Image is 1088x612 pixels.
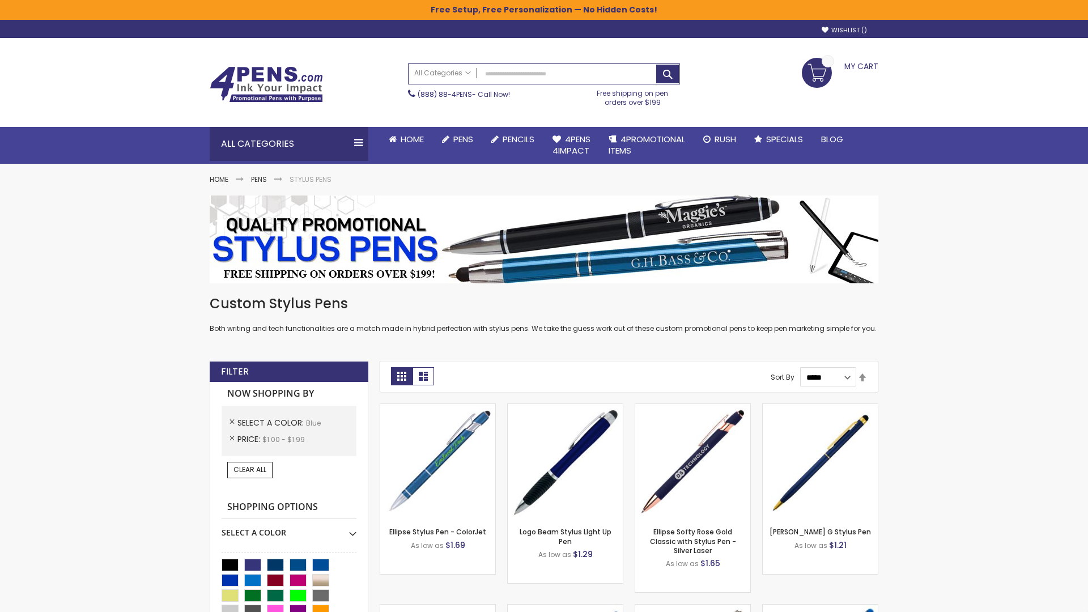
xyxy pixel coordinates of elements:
[700,558,720,569] span: $1.65
[418,90,510,99] span: - Call Now!
[538,550,571,559] span: As low as
[453,133,473,145] span: Pens
[745,127,812,152] a: Specials
[414,69,471,78] span: All Categories
[812,127,852,152] a: Blog
[262,435,305,444] span: $1.00 - $1.99
[829,539,847,551] span: $1.21
[221,365,249,378] strong: Filter
[380,404,495,519] img: Ellipse Stylus Pen - ColorJet-Blue
[210,127,368,161] div: All Categories
[763,404,878,519] img: Meryl G Stylus Pen-Blue
[251,175,267,184] a: Pens
[233,465,266,474] span: Clear All
[635,403,750,413] a: Ellipse Softy Rose Gold Classic with Stylus Pen - Silver Laser-Blue
[573,549,593,560] span: $1.29
[609,133,685,156] span: 4PROMOTIONAL ITEMS
[794,541,827,550] span: As low as
[763,403,878,413] a: Meryl G Stylus Pen-Blue
[418,90,472,99] a: (888) 88-4PENS
[210,195,878,283] img: Stylus Pens
[650,527,736,555] a: Ellipse Softy Rose Gold Classic with Stylus Pen - Silver Laser
[237,433,262,445] span: Price
[503,133,534,145] span: Pencils
[715,133,736,145] span: Rush
[600,127,694,164] a: 4PROMOTIONALITEMS
[389,527,486,537] a: Ellipse Stylus Pen - ColorJet
[770,527,871,537] a: [PERSON_NAME] G Stylus Pen
[411,541,444,550] span: As low as
[585,84,681,107] div: Free shipping on pen orders over $199
[666,559,699,568] span: As low as
[508,403,623,413] a: Logo Beam Stylus LIght Up Pen-Blue
[694,127,745,152] a: Rush
[552,133,590,156] span: 4Pens 4impact
[227,462,273,478] a: Clear All
[210,295,878,334] div: Both writing and tech functionalities are a match made in hybrid perfection with stylus pens. We ...
[210,175,228,184] a: Home
[766,133,803,145] span: Specials
[482,127,543,152] a: Pencils
[380,403,495,413] a: Ellipse Stylus Pen - ColorJet-Blue
[237,417,306,428] span: Select A Color
[380,127,433,152] a: Home
[401,133,424,145] span: Home
[543,127,600,164] a: 4Pens4impact
[445,539,465,551] span: $1.69
[391,367,413,385] strong: Grid
[306,418,321,428] span: Blue
[222,519,356,538] div: Select A Color
[821,133,843,145] span: Blog
[290,175,331,184] strong: Stylus Pens
[409,64,477,83] a: All Categories
[822,26,867,35] a: Wishlist
[210,66,323,103] img: 4Pens Custom Pens and Promotional Products
[433,127,482,152] a: Pens
[222,382,356,406] strong: Now Shopping by
[210,295,878,313] h1: Custom Stylus Pens
[771,372,794,382] label: Sort By
[520,527,611,546] a: Logo Beam Stylus LIght Up Pen
[635,404,750,519] img: Ellipse Softy Rose Gold Classic with Stylus Pen - Silver Laser-Blue
[222,495,356,520] strong: Shopping Options
[508,404,623,519] img: Logo Beam Stylus LIght Up Pen-Blue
